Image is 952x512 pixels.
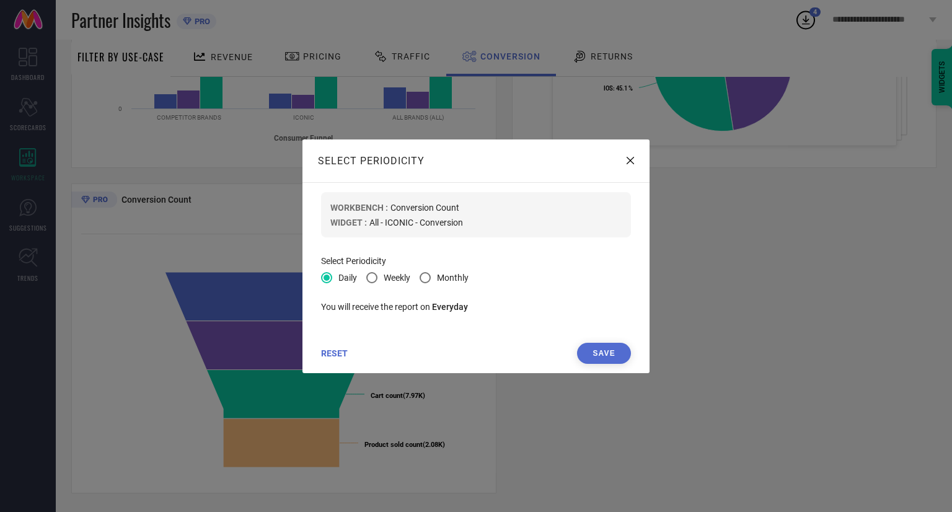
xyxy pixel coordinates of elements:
[321,302,631,312] div: You will receive the report on
[321,256,631,266] div: Select Periodicity
[369,218,463,227] span: All - ICONIC - Conversion
[384,273,410,283] span: Weekly
[330,218,367,227] span: WIDGET :
[321,348,348,358] span: RESET
[338,273,357,283] span: Daily
[330,203,388,213] span: WORKBENCH :
[318,155,425,167] h1: SELECT PERIODICITY
[432,302,468,312] span: Everyday
[437,273,469,283] span: Monthly
[577,343,631,364] button: Save
[390,203,459,213] span: Conversion Count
